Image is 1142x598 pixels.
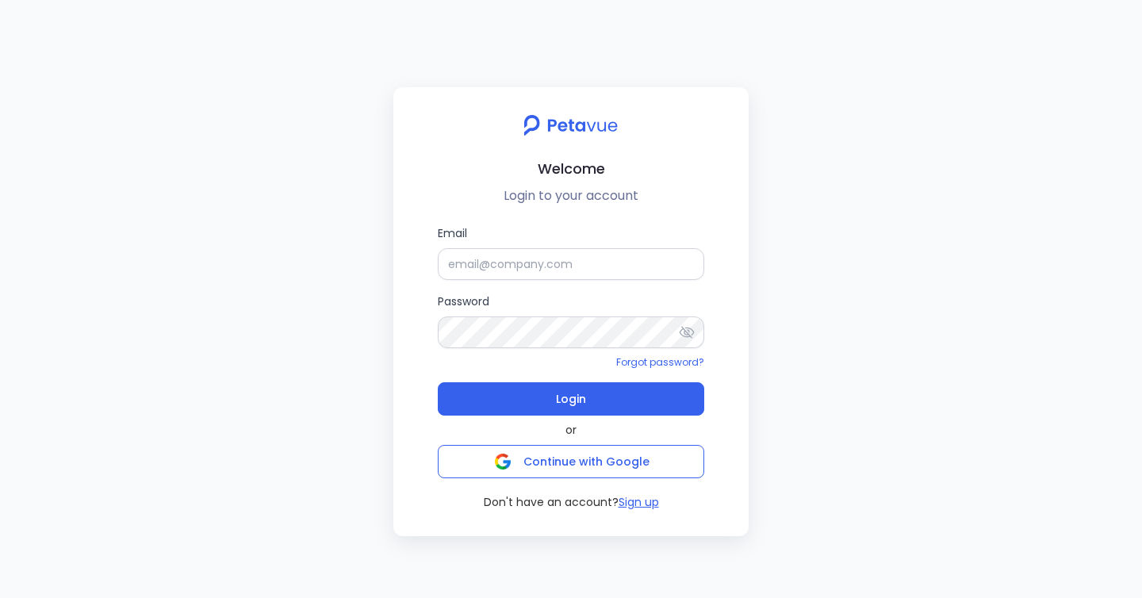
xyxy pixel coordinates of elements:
[619,494,659,511] button: Sign up
[556,388,586,410] span: Login
[438,248,704,280] input: Email
[438,224,704,280] label: Email
[438,316,704,348] input: Password
[616,355,704,369] a: Forgot password?
[438,445,704,478] button: Continue with Google
[484,494,619,511] span: Don't have an account?
[438,293,704,348] label: Password
[565,422,577,439] span: or
[406,186,736,205] p: Login to your account
[438,382,704,416] button: Login
[513,106,628,144] img: petavue logo
[523,454,650,470] span: Continue with Google
[406,157,736,180] h2: Welcome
